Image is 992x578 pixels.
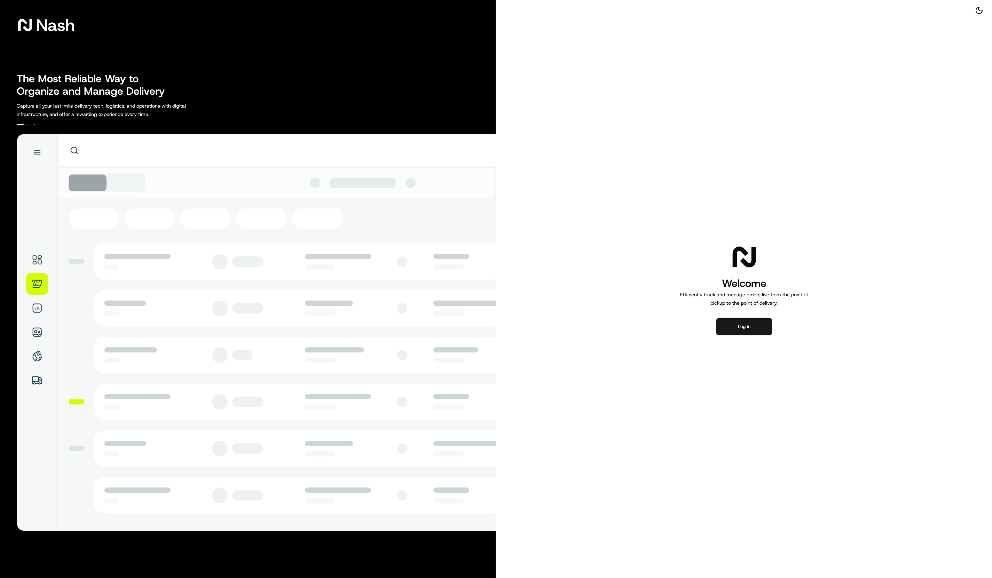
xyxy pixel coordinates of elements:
[17,102,217,118] p: Capture all your last-mile delivery tech, logistics, and operations with digital infrastructure, ...
[677,276,811,290] h1: Welcome
[17,72,173,97] h2: The Most Reliable Way to Organize and Manage Delivery
[36,18,75,32] span: Nash
[716,318,772,335] button: Log in
[677,290,811,307] p: Efficiently track and manage orders live from the point of pickup to the point of delivery.
[17,134,496,531] img: illustration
